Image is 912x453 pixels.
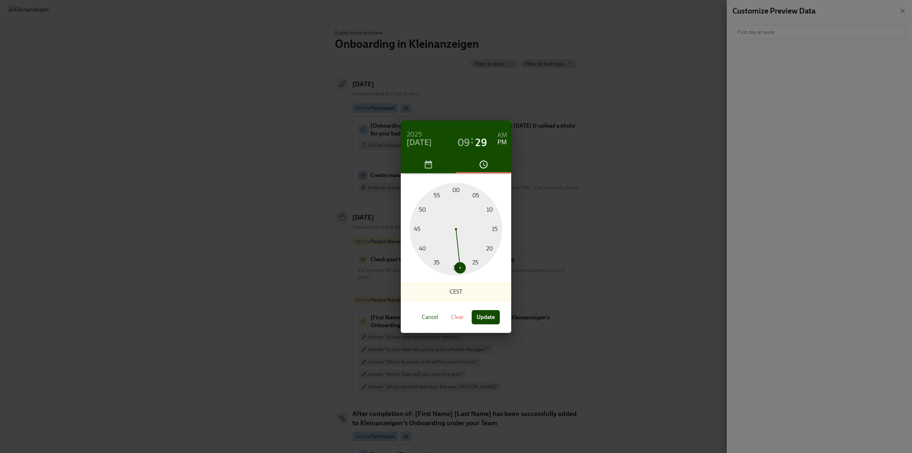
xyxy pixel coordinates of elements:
button: AM [497,132,507,139]
h3: 29 [475,136,487,149]
span: Cancel [422,314,438,321]
button: 29 [475,139,487,146]
h6: 2025 [406,129,422,140]
h6: PM [497,137,507,148]
div: CEST [401,282,511,302]
button: Update [472,310,500,324]
button: Cancel [417,310,443,324]
button: Clear [446,310,469,324]
h4: [DATE] [406,137,432,148]
h3: 09 [458,136,470,149]
span: Update [477,314,495,321]
button: 09 [458,139,470,146]
button: PM [497,139,507,146]
button: 2025 [406,131,422,138]
h3: : [471,133,473,146]
button: [DATE] [406,139,432,146]
span: Clear [451,314,464,321]
h6: AM [497,130,507,141]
